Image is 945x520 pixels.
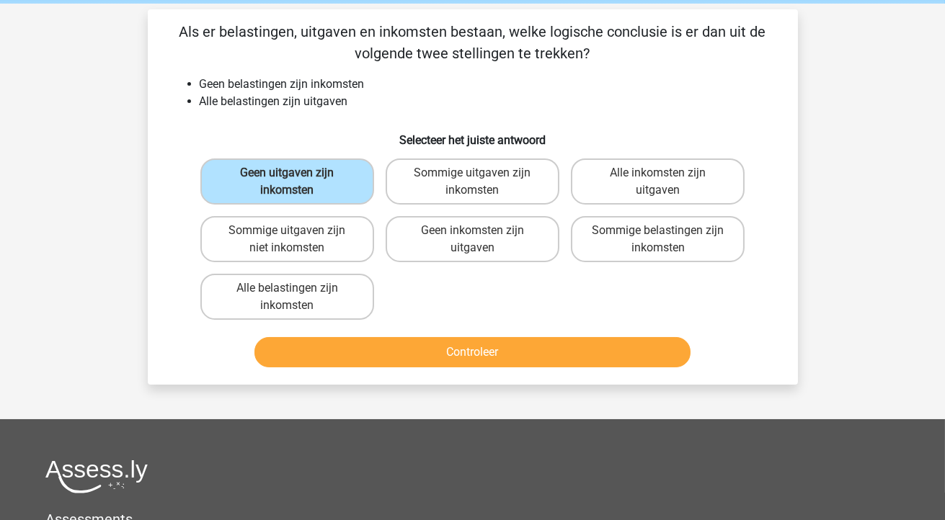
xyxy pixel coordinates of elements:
[200,76,775,93] li: Geen belastingen zijn inkomsten
[254,337,691,367] button: Controleer
[171,21,775,64] p: Als er belastingen, uitgaven en inkomsten bestaan, welke logische conclusie is er dan uit de volg...
[571,216,745,262] label: Sommige belastingen zijn inkomsten
[200,274,374,320] label: Alle belastingen zijn inkomsten
[200,158,374,205] label: Geen uitgaven zijn inkomsten
[571,158,745,205] label: Alle inkomsten zijn uitgaven
[171,122,775,147] h6: Selecteer het juiste antwoord
[386,158,559,205] label: Sommige uitgaven zijn inkomsten
[386,216,559,262] label: Geen inkomsten zijn uitgaven
[45,460,148,493] img: Assessly logo
[200,93,775,110] li: Alle belastingen zijn uitgaven
[200,216,374,262] label: Sommige uitgaven zijn niet inkomsten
